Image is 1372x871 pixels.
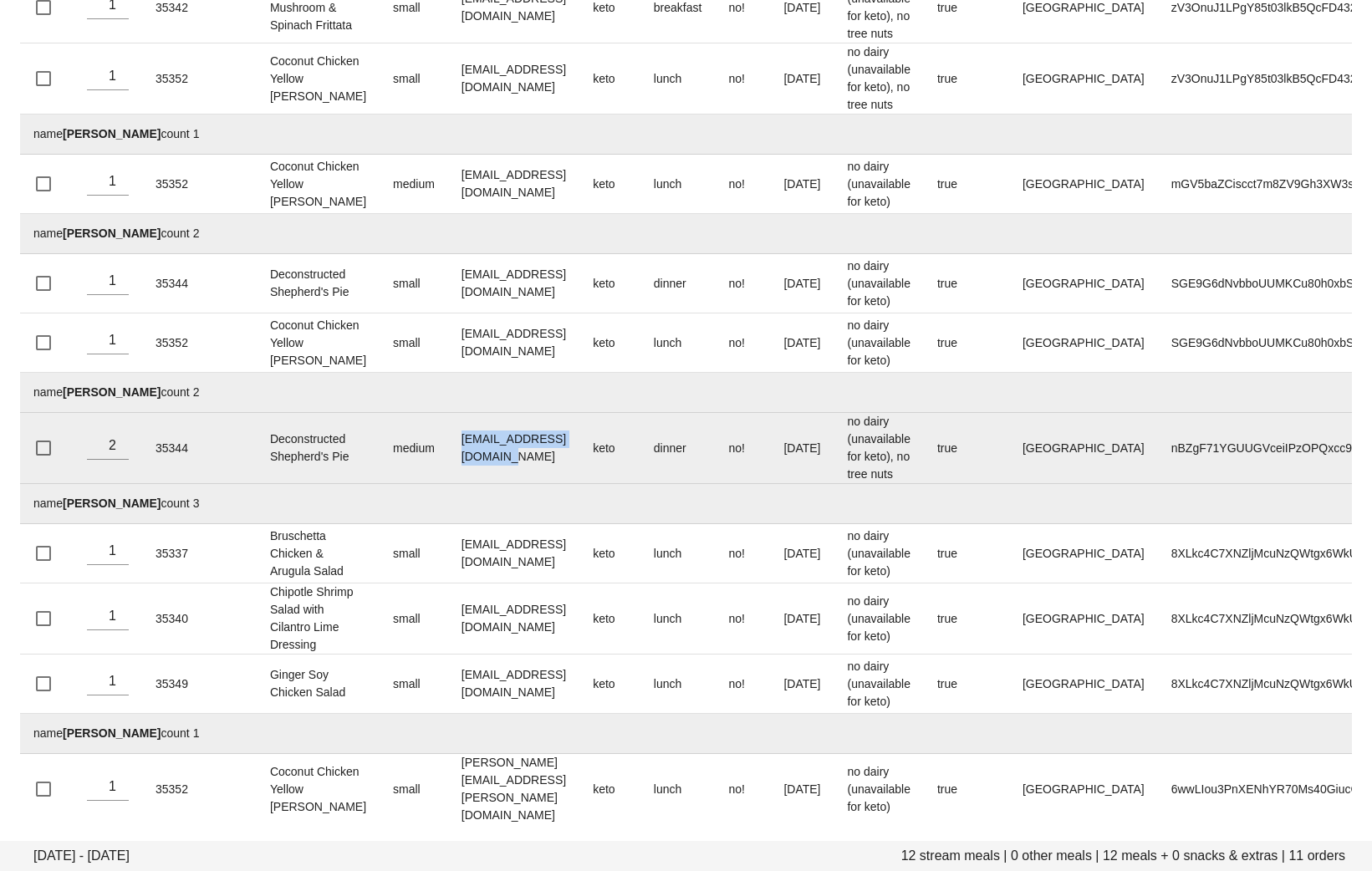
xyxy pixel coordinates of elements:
[142,655,201,714] td: 35349
[257,43,380,115] td: Coconut Chicken Yellow [PERSON_NAME]
[579,254,640,313] td: keto
[380,43,448,115] td: small
[579,655,640,714] td: keto
[63,127,161,140] strong: [PERSON_NAME]
[1009,655,1158,714] td: [GEOGRAPHIC_DATA]
[770,43,834,115] td: [DATE]
[640,583,716,655] td: lunch
[380,313,448,373] td: small
[257,583,380,655] td: Chipotle Shrimp Salad with Cilantro Lime Dressing
[834,254,924,313] td: no dairy (unavailable for keto)
[924,524,1009,583] td: true
[834,413,924,484] td: no dairy (unavailable for keto), no tree nuts
[63,497,161,510] strong: [PERSON_NAME]
[142,413,201,484] td: 35344
[640,254,716,313] td: dinner
[640,655,716,714] td: lunch
[770,655,834,714] td: [DATE]
[448,155,579,214] td: [EMAIL_ADDRESS][DOMAIN_NAME]
[770,583,834,655] td: [DATE]
[380,524,448,583] td: small
[579,583,640,655] td: keto
[142,313,201,373] td: 35352
[834,754,924,824] td: no dairy (unavailable for keto)
[579,43,640,115] td: keto
[380,155,448,214] td: medium
[142,43,201,115] td: 35352
[715,583,770,655] td: no!
[448,313,579,373] td: [EMAIL_ADDRESS][DOMAIN_NAME]
[380,254,448,313] td: small
[924,583,1009,655] td: true
[142,583,201,655] td: 35340
[834,155,924,214] td: no dairy (unavailable for keto)
[1009,524,1158,583] td: [GEOGRAPHIC_DATA]
[257,524,380,583] td: Bruschetta Chicken & Arugula Salad
[715,313,770,373] td: no!
[1009,43,1158,115] td: [GEOGRAPHIC_DATA]
[640,754,716,824] td: lunch
[770,754,834,824] td: [DATE]
[924,155,1009,214] td: true
[63,726,161,740] strong: [PERSON_NAME]
[579,413,640,484] td: keto
[63,227,161,240] strong: [PERSON_NAME]
[257,413,380,484] td: Deconstructed Shepherd's Pie
[770,254,834,313] td: [DATE]
[924,313,1009,373] td: true
[1009,754,1158,824] td: [GEOGRAPHIC_DATA]
[257,655,380,714] td: Ginger Soy Chicken Salad
[142,155,201,214] td: 35352
[579,313,640,373] td: keto
[448,583,579,655] td: [EMAIL_ADDRESS][DOMAIN_NAME]
[448,524,579,583] td: [EMAIL_ADDRESS][DOMAIN_NAME]
[770,155,834,214] td: [DATE]
[640,524,716,583] td: lunch
[380,583,448,655] td: small
[257,155,380,214] td: Coconut Chicken Yellow [PERSON_NAME]
[257,254,380,313] td: Deconstructed Shepherd's Pie
[715,155,770,214] td: no!
[1009,313,1158,373] td: [GEOGRAPHIC_DATA]
[924,413,1009,484] td: true
[924,655,1009,714] td: true
[380,655,448,714] td: small
[834,524,924,583] td: no dairy (unavailable for keto)
[257,754,380,824] td: Coconut Chicken Yellow [PERSON_NAME]
[579,754,640,824] td: keto
[579,155,640,214] td: keto
[640,313,716,373] td: lunch
[715,413,770,484] td: no!
[1009,583,1158,655] td: [GEOGRAPHIC_DATA]
[770,524,834,583] td: [DATE]
[448,43,579,115] td: [EMAIL_ADDRESS][DOMAIN_NAME]
[715,655,770,714] td: no!
[1009,254,1158,313] td: [GEOGRAPHIC_DATA]
[640,413,716,484] td: dinner
[924,754,1009,824] td: true
[924,43,1009,115] td: true
[380,413,448,484] td: medium
[715,254,770,313] td: no!
[715,524,770,583] td: no!
[579,524,640,583] td: keto
[834,655,924,714] td: no dairy (unavailable for keto)
[142,254,201,313] td: 35344
[640,43,716,115] td: lunch
[63,385,161,399] strong: [PERSON_NAME]
[770,413,834,484] td: [DATE]
[380,754,448,824] td: small
[834,313,924,373] td: no dairy (unavailable for keto)
[834,43,924,115] td: no dairy (unavailable for keto), no tree nuts
[1009,155,1158,214] td: [GEOGRAPHIC_DATA]
[1009,413,1158,484] td: [GEOGRAPHIC_DATA]
[924,254,1009,313] td: true
[142,524,201,583] td: 35337
[448,754,579,824] td: [PERSON_NAME][EMAIL_ADDRESS][PERSON_NAME][DOMAIN_NAME]
[257,313,380,373] td: Coconut Chicken Yellow [PERSON_NAME]
[448,254,579,313] td: [EMAIL_ADDRESS][DOMAIN_NAME]
[715,43,770,115] td: no!
[640,155,716,214] td: lunch
[448,655,579,714] td: [EMAIL_ADDRESS][DOMAIN_NAME]
[715,754,770,824] td: no!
